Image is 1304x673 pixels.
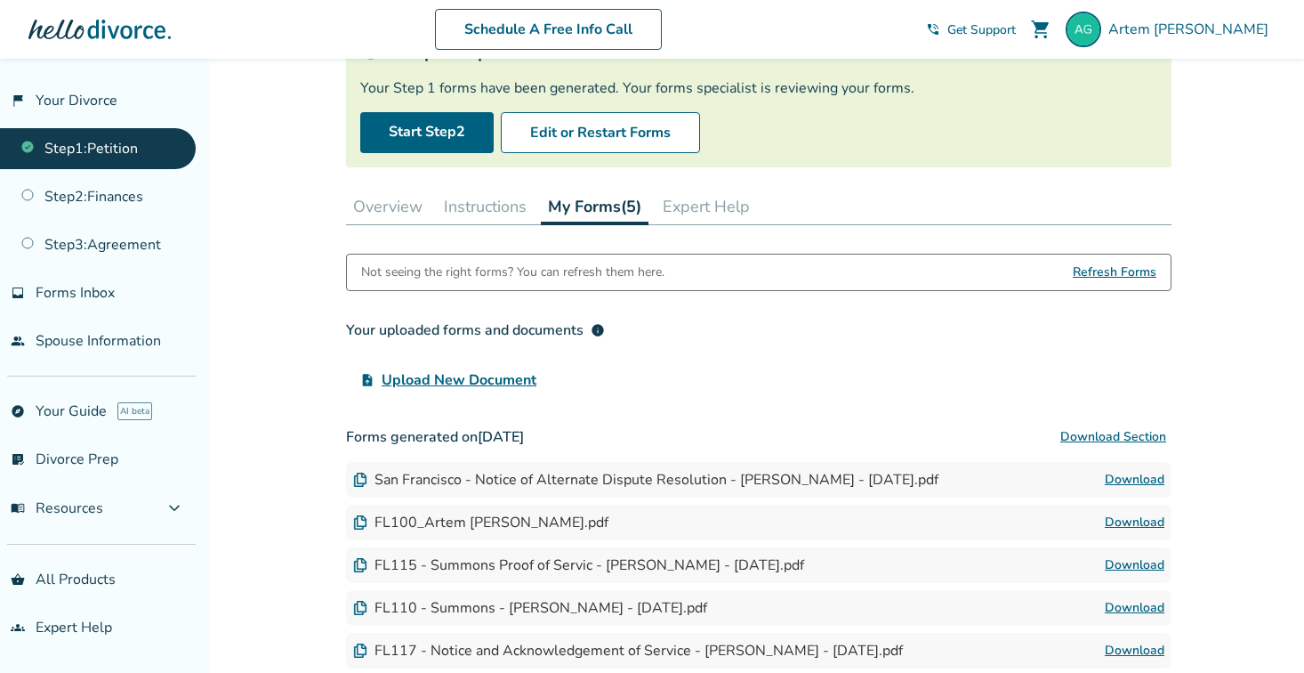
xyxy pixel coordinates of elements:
[11,501,25,515] span: menu_book
[11,404,25,418] span: explore
[11,93,25,108] span: flag_2
[360,78,1157,98] div: Your Step 1 forms have been generated. Your forms specialist is reviewing your forms.
[36,283,115,303] span: Forms Inbox
[11,572,25,587] span: shopping_basket
[1066,12,1101,47] img: artygoldman@wonderfamily.com
[591,323,605,337] span: info
[346,189,430,224] button: Overview
[353,644,367,658] img: Document
[353,558,367,572] img: Document
[361,255,664,290] div: Not seeing the right forms? You can refresh them here.
[1105,597,1164,619] a: Download
[382,369,536,391] span: Upload New Document
[353,598,707,618] div: FL110 - Summons - [PERSON_NAME] - [DATE].pdf
[164,498,185,519] span: expand_more
[1215,588,1304,673] div: Виджет чата
[1055,419,1171,455] button: Download Section
[1215,588,1304,673] iframe: Chat Widget
[360,373,374,387] span: upload_file
[947,21,1016,38] span: Get Support
[926,21,1016,38] a: phone_in_talkGet Support
[353,515,367,530] img: Document
[1073,255,1156,290] span: Refresh Forms
[11,286,25,300] span: inbox
[1105,469,1164,491] a: Download
[346,320,605,341] div: Your uploaded forms and documents
[346,419,1171,455] h3: Forms generated on [DATE]
[360,112,494,153] a: Start Step2
[1030,19,1051,40] span: shopping_cart
[11,499,103,518] span: Resources
[541,189,648,225] button: My Forms(5)
[11,620,25,635] span: groups
[11,334,25,348] span: people
[437,189,534,224] button: Instructions
[353,470,938,490] div: San Francisco - Notice of Alternate Dispute Resolution - [PERSON_NAME] - [DATE].pdf
[1105,555,1164,576] a: Download
[353,601,367,615] img: Document
[1105,640,1164,661] a: Download
[501,112,700,153] button: Edit or Restart Forms
[353,555,804,575] div: FL115 - Summons Proof of Servic - [PERSON_NAME] - [DATE].pdf
[435,9,662,50] a: Schedule A Free Info Call
[656,189,757,224] button: Expert Help
[1108,20,1276,39] span: Artem [PERSON_NAME]
[1105,512,1164,533] a: Download
[353,641,903,661] div: FL117 - Notice and Acknowledgement of Service - [PERSON_NAME] - [DATE].pdf
[11,452,25,466] span: list_alt_check
[353,513,608,532] div: FL100_Artem [PERSON_NAME].pdf
[353,473,367,487] img: Document
[117,402,152,420] span: AI beta
[926,22,940,36] span: phone_in_talk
